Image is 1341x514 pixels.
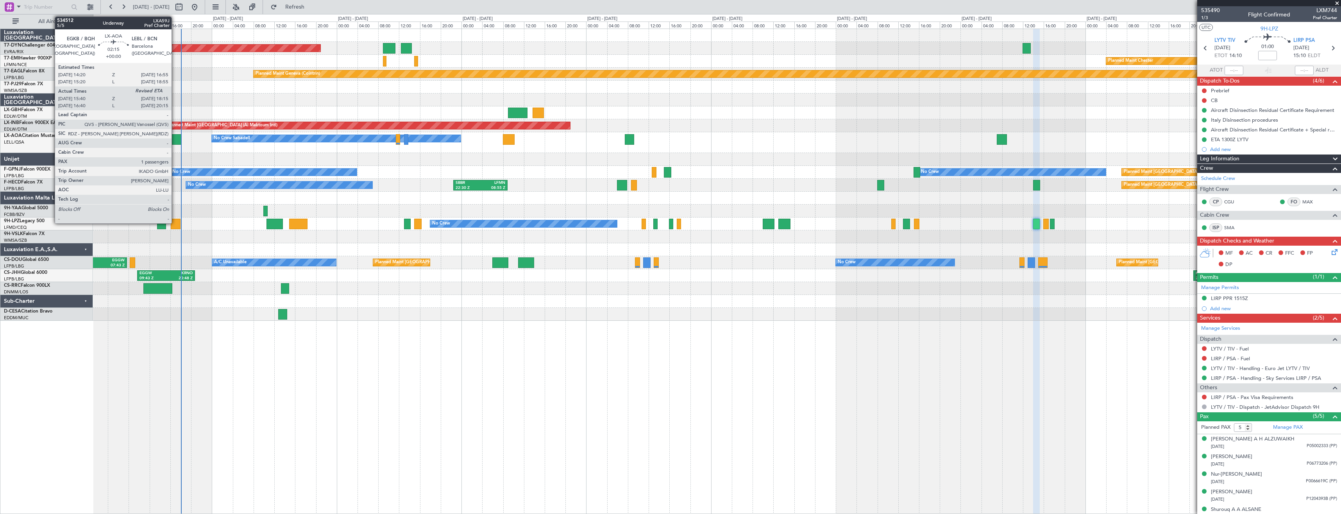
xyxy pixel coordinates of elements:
span: [DATE] - [DATE] [133,4,170,11]
div: [DATE] - [DATE] [587,16,617,22]
div: 20:00 [690,22,711,29]
span: [DATE] [1211,444,1224,449]
a: LFPB/LBG [4,276,24,282]
a: LYTV / TIV - Dispatch - JetAdvisor Dispatch 9H [1211,404,1320,410]
a: LX-INBFalcon 900EX EASy II [4,120,66,125]
a: F-GPNJFalcon 900EX [4,167,50,172]
div: 04:00 [482,22,503,29]
div: Nur-[PERSON_NAME] [1211,471,1262,478]
span: 9H-VSLK [4,232,23,236]
div: A/C Unavailable [214,257,247,268]
div: 20:00 [191,22,212,29]
div: Prebrief [1211,87,1229,94]
div: 16:00 [1169,22,1189,29]
div: [DATE] - [DATE] [213,16,243,22]
span: Cabin Crew [1200,211,1229,220]
div: SBBR [456,180,481,186]
a: FCBB/BZV [4,212,25,217]
div: 16:00 [170,22,191,29]
div: No Crew [172,166,190,178]
div: [DATE] - [DATE] [338,16,368,22]
div: FO [1287,198,1300,206]
span: T7-EAGL [4,69,23,74]
span: F-GPNJ [4,167,21,172]
div: CP [1209,198,1222,206]
a: 9H-YAAGlobal 5000 [4,206,48,210]
a: Manage Permits [1201,284,1239,292]
span: 15:10 [1293,52,1306,60]
span: 9H-LPZ [4,219,20,223]
span: MF [1225,250,1233,257]
span: [DATE] [1211,461,1224,467]
span: 9H-YAA [4,206,21,210]
span: FFC [1285,250,1294,257]
span: Permits [1200,273,1218,282]
div: 08:55 Z [481,185,506,191]
span: 535490 [1201,6,1220,14]
span: Dispatch [1200,335,1221,344]
div: 12:00 [1148,22,1169,29]
a: MAX [1302,198,1320,205]
a: LX-GBHFalcon 7X [4,108,43,112]
a: Manage Services [1201,325,1240,332]
span: ALDT [1316,66,1328,74]
div: 12:00 [1023,22,1044,29]
input: Trip Number [24,1,69,13]
div: [PERSON_NAME] A H ALZUWAIKH [1211,435,1295,443]
a: T7-DYNChallenger 604 [4,43,55,48]
a: T7-EMIHawker 900XP [4,56,52,61]
a: 9H-LPZLegacy 500 [4,219,45,223]
a: LELL/QSA [4,139,24,145]
div: 12:00 [274,22,295,29]
div: 16:00 [420,22,441,29]
div: Add new [1210,305,1337,312]
span: P0066619C (PP) [1306,478,1337,485]
div: 20:00 [940,22,960,29]
span: D-CESA [4,309,21,314]
div: [PERSON_NAME] [1211,453,1252,461]
div: 00:00 [87,22,108,29]
span: [DATE] [1293,44,1309,52]
span: FP [1307,250,1313,257]
div: 00:00 [1085,22,1106,29]
span: T7-EMI [4,56,19,61]
div: 00:00 [461,22,482,29]
div: 00:00 [337,22,358,29]
span: ELDT [1308,52,1320,60]
div: Aircraft Disinsection Residual Certificate + Special request [1211,126,1337,133]
div: Planned Maint [GEOGRAPHIC_DATA] ([GEOGRAPHIC_DATA]) [1119,257,1242,268]
a: LFPB/LBG [4,75,24,81]
span: Others [1200,383,1217,392]
div: 04:00 [233,22,254,29]
div: No Crew Sabadell [214,133,250,144]
a: LFPB/LBG [4,263,24,269]
div: Italy Disinsection procedures [1211,117,1278,123]
div: LIRP PPR 1515Z [1211,295,1248,302]
span: 01:00 [1261,43,1274,51]
div: No Crew [188,179,206,191]
div: KRNO [166,271,193,276]
div: Shurouq A A ALSANE [1211,506,1261,514]
input: --:-- [1225,66,1243,75]
span: 1/3 [1201,14,1220,21]
span: Dispatch Checks and Weather [1200,237,1274,246]
span: (1/1) [1313,273,1324,281]
span: CS-DOU [4,257,22,262]
span: (4/6) [1313,77,1324,85]
div: No Crew [432,218,450,230]
span: (2/5) [1313,314,1324,322]
div: 04:00 [1106,22,1127,29]
a: LYTV / TIV - Handling - Euro Jet LYTV / TIV [1211,365,1310,372]
a: Schedule Crew [1201,175,1235,183]
span: [DATE] [1211,496,1224,502]
div: Planned Maint [GEOGRAPHIC_DATA] ([GEOGRAPHIC_DATA]) [375,257,498,268]
a: LYTV / TIV - Fuel [1211,345,1249,352]
a: LIRP / PSA - Fuel [1211,355,1250,362]
div: 20:00 [815,22,836,29]
div: 12:00 [898,22,919,29]
div: Add new [1210,146,1337,153]
a: LIRP / PSA - Handling - Sky Services LIRP / PSA [1211,375,1321,381]
div: ETA 1300Z LYTV [1211,136,1248,143]
div: 12:00 [150,22,170,29]
div: 07:43 Z [101,263,125,268]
